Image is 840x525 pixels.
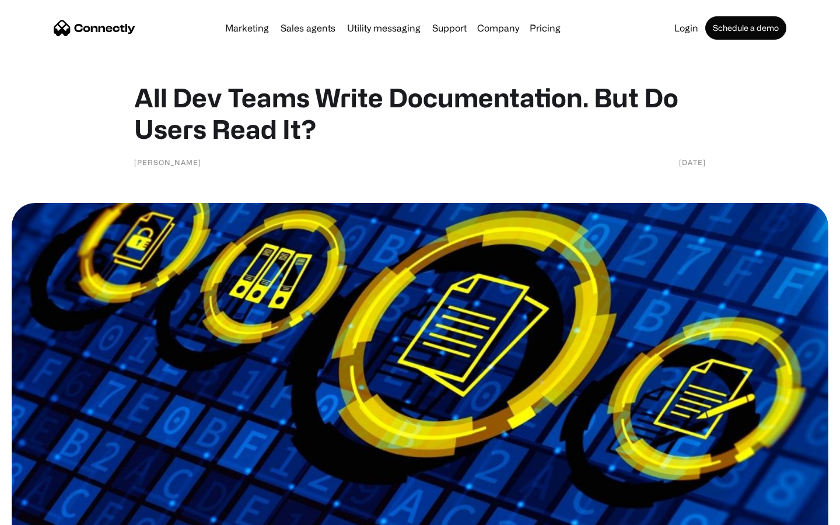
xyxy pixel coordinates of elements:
[12,505,70,521] aside: Language selected: English
[342,23,425,33] a: Utility messaging
[428,23,471,33] a: Support
[705,16,786,40] a: Schedule a demo
[670,23,703,33] a: Login
[474,20,523,36] div: Company
[23,505,70,521] ul: Language list
[525,23,565,33] a: Pricing
[220,23,274,33] a: Marketing
[276,23,340,33] a: Sales agents
[134,82,706,145] h1: All Dev Teams Write Documentation. But Do Users Read It?
[54,19,135,37] a: home
[477,20,519,36] div: Company
[134,156,201,168] div: [PERSON_NAME]
[679,156,706,168] div: [DATE]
